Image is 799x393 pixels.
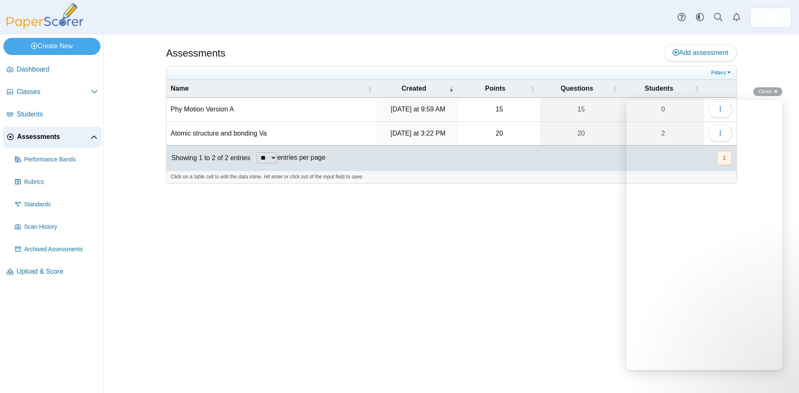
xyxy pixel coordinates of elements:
span: Andrew Schweitzer [764,11,777,24]
label: entries per page [277,154,325,161]
span: Assessments [17,132,91,141]
td: 15 [459,98,540,121]
a: Dashboard [3,60,101,80]
span: Created [402,85,427,92]
time: Aug 27, 2025 at 9:59 AM [391,106,445,113]
button: Close [753,87,782,96]
h1: Assessments [166,46,226,60]
a: 2 [622,122,704,145]
span: Rubrics [24,178,98,186]
a: Alerts [727,8,746,27]
td: Atomic structure and bonding Va [166,122,377,146]
img: ps.FtIRDuy1UXOak3eh [764,11,777,24]
span: Name [171,85,189,92]
div: Click on a table cell to edit the data inline. Hit enter or click out of the input field to save. [166,171,737,183]
span: Points : Activate to sort [530,80,535,97]
span: Created : Activate to remove sorting [449,80,454,97]
span: Students : Activate to sort [694,80,699,97]
iframe: Help Scout Beacon - Live Chat, Contact Form, and Knowledge Base [626,100,782,370]
a: Rubrics [12,172,101,192]
span: Students [645,85,673,92]
span: Dashboard [17,65,98,74]
span: Upload & Score [17,267,98,276]
span: Close [758,88,772,94]
a: Filters [709,69,734,77]
a: Classes [3,82,101,102]
a: Add assessment [664,44,737,61]
span: Students [17,110,98,119]
a: Create New [3,38,100,54]
a: PaperScorer [3,23,87,30]
span: Scan History [24,223,98,231]
a: 0 [622,98,704,121]
a: 20 [540,122,622,145]
a: ps.FtIRDuy1UXOak3eh [750,7,792,27]
a: Standards [12,195,101,215]
span: Performance Bands [24,156,98,164]
time: Aug 25, 2025 at 3:22 PM [390,130,445,137]
span: Classes [17,87,91,96]
a: Students [3,105,101,125]
a: Upload & Score [3,262,101,282]
span: Archived Assessments [24,245,98,254]
td: Phy Motion Version A [166,98,377,121]
span: Add assessment [672,49,728,56]
span: Name : Activate to sort [367,80,372,97]
td: 20 [459,122,540,146]
a: Archived Assessments [12,240,101,260]
div: Showing 1 to 2 of 2 entries [166,146,250,171]
span: Standards [24,200,98,209]
img: PaperScorer [3,3,87,29]
span: Questions [561,85,593,92]
span: Points [485,85,506,92]
a: Scan History [12,217,101,237]
a: Performance Bands [12,150,101,170]
span: Questions : Activate to sort [612,80,617,97]
a: 15 [540,98,622,121]
a: Assessments [3,127,101,147]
